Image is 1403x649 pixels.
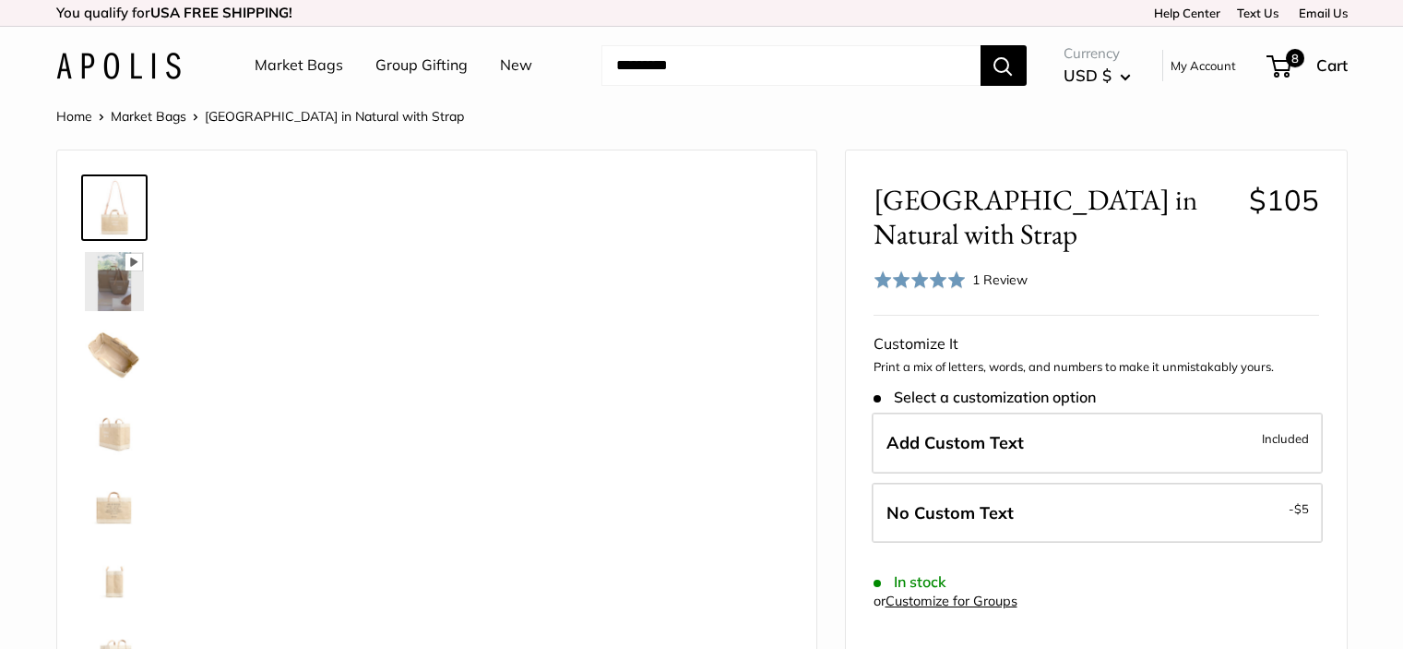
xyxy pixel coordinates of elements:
[205,108,464,125] span: [GEOGRAPHIC_DATA] in Natural with Strap
[81,544,148,610] a: East West Bag in Natural with Strap
[1064,61,1131,90] button: USD $
[1064,66,1112,85] span: USD $
[56,108,92,125] a: Home
[375,52,468,79] a: Group Gifting
[85,400,144,459] img: East West Bag in Natural with Strap
[1237,6,1278,20] a: Text Us
[56,53,181,79] img: Apolis
[81,248,148,315] a: East West Bag in Natural with Strap
[500,52,532,79] a: New
[1171,54,1236,77] a: My Account
[85,326,144,385] img: East West Bag in Natural with Strap
[81,470,148,536] a: East West Bag in Natural with Strap
[886,593,1017,609] a: Customize for Groups
[874,183,1235,251] span: [GEOGRAPHIC_DATA] in Natural with Strap
[81,322,148,389] a: East West Bag in Natural with Strap
[601,45,981,86] input: Search...
[886,432,1024,453] span: Add Custom Text
[85,252,144,311] img: East West Bag in Natural with Strap
[150,4,292,21] strong: USA FREE SHIPPING!
[872,413,1323,474] label: Add Custom Text
[874,573,946,591] span: In stock
[874,589,1017,614] div: or
[1262,427,1309,450] span: Included
[874,331,1319,358] div: Customize It
[1289,498,1309,520] span: -
[1268,51,1348,80] a: 8 Cart
[972,271,1028,288] span: 1 Review
[981,45,1027,86] button: Search
[85,178,144,237] img: East West Bag in Natural with Strap
[1292,6,1348,20] a: Email Us
[1285,49,1303,67] span: 8
[56,104,464,128] nav: Breadcrumb
[1316,55,1348,75] span: Cart
[1147,6,1220,20] a: Help Center
[1294,501,1309,516] span: $5
[872,483,1323,544] label: Leave Blank
[874,389,1096,406] span: Select a customization option
[1064,41,1131,66] span: Currency
[81,174,148,241] a: East West Bag in Natural with Strap
[874,358,1319,377] p: Print a mix of letters, words, and numbers to make it unmistakably yours.
[81,396,148,463] a: East West Bag in Natural with Strap
[111,108,186,125] a: Market Bags
[255,52,343,79] a: Market Bags
[85,547,144,607] img: East West Bag in Natural with Strap
[1249,182,1319,218] span: $105
[85,474,144,533] img: East West Bag in Natural with Strap
[886,502,1014,523] span: No Custom Text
